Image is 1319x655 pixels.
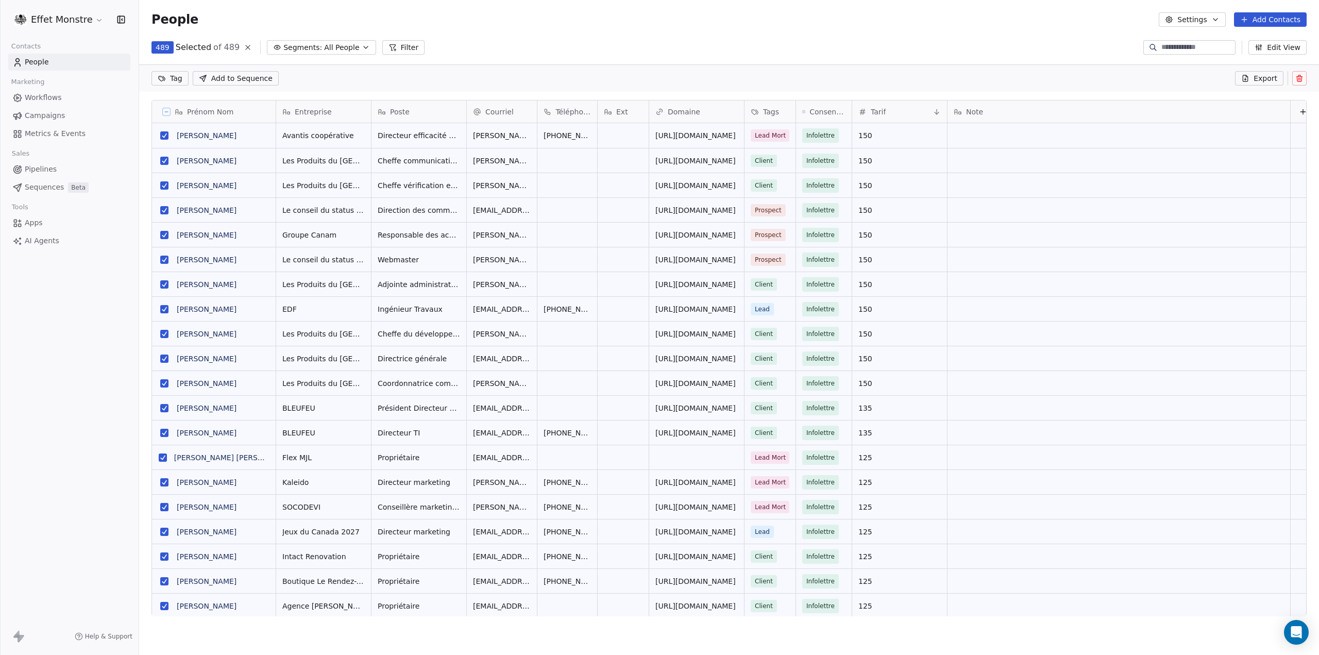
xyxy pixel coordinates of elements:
a: [PERSON_NAME] [177,503,236,511]
span: Tarif [871,107,886,117]
span: 125 [858,452,941,463]
span: [EMAIL_ADDRESS][DOMAIN_NAME] [473,304,531,314]
span: Sequences [25,182,64,193]
span: 150 [858,230,941,240]
span: Coordonnatrice communications et marketing [378,378,460,389]
span: [EMAIL_ADDRESS][DOMAIN_NAME] [473,205,531,215]
a: [URL][DOMAIN_NAME] [655,379,736,388]
span: Groupe Canam [282,230,365,240]
span: BLEUFEU [282,428,365,438]
span: Client [751,328,777,340]
span: [EMAIL_ADDRESS][DOMAIN_NAME] [473,527,531,537]
span: 125 [858,477,941,488]
span: 125 [858,576,941,586]
span: Workflows [25,92,62,103]
span: Client [751,575,777,587]
span: [EMAIL_ADDRESS][DOMAIN_NAME] [473,601,531,611]
span: 135 [858,428,941,438]
span: Infolettre [806,329,835,339]
a: [URL][DOMAIN_NAME] [655,528,736,536]
span: [PHONE_NUMBER] [544,428,591,438]
div: Note [948,100,1290,123]
a: AI Agents [8,232,130,249]
span: Infolettre [806,452,835,463]
span: [PERSON_NAME][EMAIL_ADDRESS][PERSON_NAME][DOMAIN_NAME] [473,130,531,141]
button: Add to Sequence [193,71,279,86]
a: [PERSON_NAME] [177,181,236,190]
span: 150 [858,279,941,290]
div: Courriel [467,100,537,123]
span: Prospect [751,204,786,216]
span: Client [751,402,777,414]
span: EDF [282,304,365,314]
a: [PERSON_NAME] [177,552,236,561]
span: Infolettre [806,180,835,191]
span: 125 [858,527,941,537]
span: Propriétaire [378,551,460,562]
a: [URL][DOMAIN_NAME] [655,404,736,412]
span: Client [751,278,777,291]
a: [URL][DOMAIN_NAME] [655,231,736,239]
span: [PERSON_NAME][EMAIL_ADDRESS][PERSON_NAME][DOMAIN_NAME] [473,230,531,240]
button: 489 [151,41,174,54]
span: Cheffe vérification et conformité [378,180,460,191]
span: Les Produits du [GEOGRAPHIC_DATA] [282,180,365,191]
a: [PERSON_NAME] [177,355,236,363]
a: [URL][DOMAIN_NAME] [655,181,736,190]
span: Directrice générale [378,354,460,364]
span: Client [751,550,777,563]
span: Agence [PERSON_NAME] [282,601,365,611]
a: [URL][DOMAIN_NAME] [655,503,736,511]
a: Pipelines [8,161,130,178]
span: Infolettre [806,304,835,314]
span: Jeux du Canada 2027 [282,527,365,537]
span: AI Agents [25,236,59,246]
span: Directeur marketing [378,527,460,537]
span: Infolettre [806,230,835,240]
a: [URL][DOMAIN_NAME] [655,478,736,486]
button: Filter [382,40,425,55]
div: grid [152,123,276,616]
span: Les Produits du [GEOGRAPHIC_DATA] [282,279,365,290]
span: [PERSON_NAME][EMAIL_ADDRESS][DOMAIN_NAME] [473,502,531,512]
span: Contacts [7,39,45,54]
span: Infolettre [806,255,835,265]
span: [PERSON_NAME][EMAIL_ADDRESS][DOMAIN_NAME] [473,156,531,166]
a: [PERSON_NAME] [177,429,236,437]
span: Courriel [485,107,514,117]
span: Marketing [7,74,49,90]
span: Infolettre [806,403,835,413]
span: Infolettre [806,601,835,611]
span: [PERSON_NAME][EMAIL_ADDRESS][DOMAIN_NAME] [473,329,531,339]
a: [PERSON_NAME] [177,131,236,140]
span: Boutique Le Rendez-Vous / La Cuisinerie [282,576,365,586]
span: Effet Monstre [31,13,93,26]
span: [PERSON_NAME][EMAIL_ADDRESS][DOMAIN_NAME] [473,279,531,290]
span: Apps [25,217,43,228]
span: [EMAIL_ADDRESS][DOMAIN_NAME] [473,551,531,562]
span: 135 [858,403,941,413]
span: 150 [858,180,941,191]
a: [PERSON_NAME] [177,330,236,338]
span: Propriétaire [378,576,460,586]
span: Directeur efficacité opérationnelle [378,130,460,141]
div: Domaine [649,100,744,123]
button: Export [1235,71,1283,86]
a: SequencesBeta [8,179,130,196]
span: Lead Mort [751,501,789,513]
span: Tags [763,107,779,117]
span: [EMAIL_ADDRESS][PERSON_NAME][DOMAIN_NAME] [473,576,531,586]
div: Tarif [852,100,947,123]
div: Entreprise [276,100,371,123]
span: People [151,12,198,27]
span: Infolettre [806,205,835,215]
span: Adjointe administrative [378,279,460,290]
span: Campaigns [25,110,65,121]
div: Poste [371,100,466,123]
span: Infolettre [806,354,835,364]
span: [EMAIL_ADDRESS][DOMAIN_NAME] [473,354,531,364]
span: Client [751,179,777,192]
a: [PERSON_NAME] [177,528,236,536]
span: Client [751,600,777,612]
span: Poste [390,107,410,117]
